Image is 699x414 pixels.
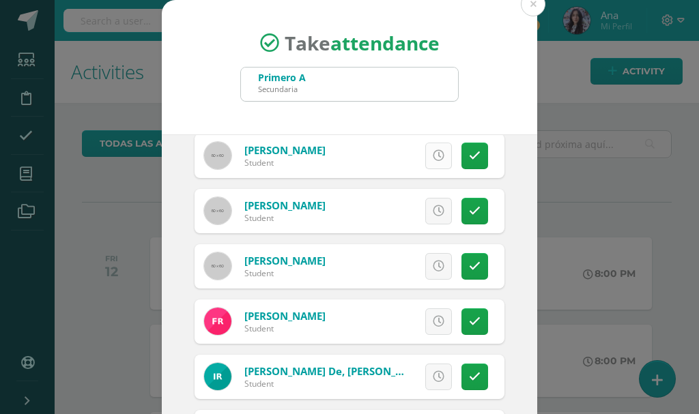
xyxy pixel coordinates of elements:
img: 754944d648286df1cce03a9b8aa50abf.png [204,308,231,335]
a: [PERSON_NAME] [244,309,326,323]
div: Student [244,378,408,389]
a: [PERSON_NAME] [244,254,326,267]
span: Take [285,30,440,56]
div: Secundaria [258,84,306,94]
img: 60x60 [204,252,231,280]
strong: attendance [330,30,440,56]
div: Student [244,157,326,168]
a: [PERSON_NAME] De, [PERSON_NAME] [244,364,429,378]
div: Primero A [258,71,306,84]
a: [PERSON_NAME] [244,198,326,212]
div: Student [244,212,326,224]
a: [PERSON_NAME] [244,143,326,157]
img: 60x60 [204,142,231,169]
div: Student [244,323,326,334]
img: 3686e0a84987ca979ee9faea5fc9f8e5.png [204,363,231,390]
img: 60x60 [204,197,231,224]
input: Search for a grade or section here… [241,68,458,101]
div: Student [244,267,326,279]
